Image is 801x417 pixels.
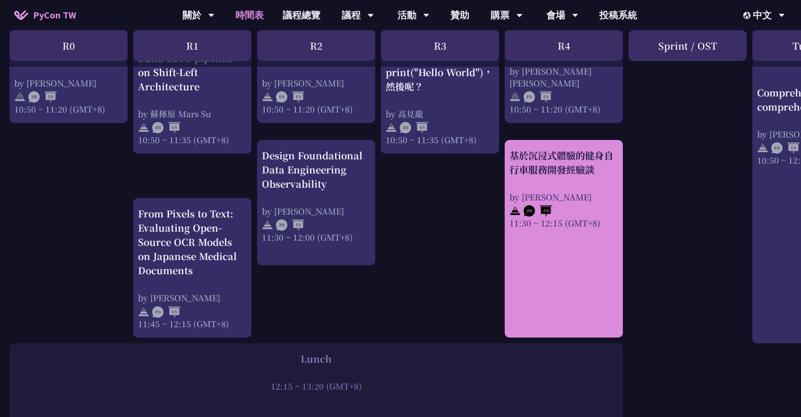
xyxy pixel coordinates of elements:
[133,30,251,61] div: R1
[509,148,618,177] div: 基於沉浸式體驗的健身自行車服務開發經驗談
[505,30,623,61] div: R4
[262,103,370,115] div: 10:50 ~ 11:20 (GMT+8)
[152,122,181,134] img: ZHEN.371966e.svg
[9,30,128,61] div: R0
[5,3,86,27] a: PyCon TW
[14,91,26,103] img: svg+xml;base64,PHN2ZyB4bWxucz0iaHR0cDovL3d3dy53My5vcmcvMjAwMC9zdmciIHdpZHRoPSIyNCIgaGVpZ2h0PSIyNC...
[262,91,273,103] img: svg+xml;base64,PHN2ZyB4bWxucz0iaHR0cDovL3d3dy53My5vcmcvMjAwMC9zdmciIHdpZHRoPSIyNCIgaGVpZ2h0PSIyNC...
[138,108,247,120] div: by 蘇揮原 Mars Su
[14,352,618,366] div: Lunch
[138,122,149,134] img: svg+xml;base64,PHN2ZyB4bWxucz0iaHR0cDovL3d3dy53My5vcmcvMjAwMC9zdmciIHdpZHRoPSIyNCIgaGVpZ2h0PSIyNC...
[386,108,494,120] div: by 高見龍
[257,30,375,61] div: R2
[14,380,618,392] div: 12:15 ~ 13:20 (GMT+8)
[771,142,800,154] img: ENEN.5a408d1.svg
[14,10,28,20] img: Home icon of PyCon TW 2025
[28,91,57,103] img: ZHZH.38617ef.svg
[386,122,397,134] img: svg+xml;base64,PHN2ZyB4bWxucz0iaHR0cDovL3d3dy53My5vcmcvMjAwMC9zdmciIHdpZHRoPSIyNCIgaGVpZ2h0PSIyNC...
[400,122,428,134] img: ZHEN.371966e.svg
[386,134,494,146] div: 10:50 ~ 11:35 (GMT+8)
[14,77,123,89] div: by [PERSON_NAME]
[14,103,123,115] div: 10:50 ~ 11:20 (GMT+8)
[743,12,753,19] img: Locale Icon
[509,65,618,89] div: by [PERSON_NAME] [PERSON_NAME]
[509,205,521,217] img: svg+xml;base64,PHN2ZyB4bWxucz0iaHR0cDovL3d3dy53My5vcmcvMjAwMC9zdmciIHdpZHRoPSIyNCIgaGVpZ2h0PSIyNC...
[386,65,494,94] div: print("Hello World")，然後呢？
[138,207,247,278] div: From Pixels to Text: Evaluating Open-Source OCR Models on Japanese Medical Documents
[509,191,618,203] div: by [PERSON_NAME]
[381,30,499,61] div: R3
[509,91,521,103] img: svg+xml;base64,PHN2ZyB4bWxucz0iaHR0cDovL3d3dy53My5vcmcvMjAwMC9zdmciIHdpZHRoPSIyNCIgaGVpZ2h0PSIyNC...
[262,77,370,89] div: by [PERSON_NAME]
[757,142,768,154] img: svg+xml;base64,PHN2ZyB4bWxucz0iaHR0cDovL3d3dy53My5vcmcvMjAwMC9zdmciIHdpZHRoPSIyNCIgaGVpZ2h0PSIyNC...
[509,217,618,229] div: 11:30 ~ 12:15 (GMT+8)
[262,148,370,257] a: Design Foundational Data Engineering Observability by [PERSON_NAME] 11:30 ~ 12:00 (GMT+8)
[138,318,247,330] div: 11:45 ~ 12:15 (GMT+8)
[138,306,149,318] img: svg+xml;base64,PHN2ZyB4bWxucz0iaHR0cDovL3d3dy53My5vcmcvMjAwMC9zdmciIHdpZHRoPSIyNCIgaGVpZ2h0PSIyNC...
[276,219,304,231] img: ZHEN.371966e.svg
[138,207,247,330] a: From Pixels to Text: Evaluating Open-Source OCR Models on Japanese Medical Documents by [PERSON_N...
[524,91,552,103] img: ENEN.5a408d1.svg
[138,292,247,304] div: by [PERSON_NAME]
[509,148,618,330] a: 基於沉浸式體驗的健身自行車服務開發經驗談 by [PERSON_NAME] 11:30 ~ 12:15 (GMT+8)
[262,231,370,243] div: 11:30 ~ 12:00 (GMT+8)
[262,219,273,231] img: svg+xml;base64,PHN2ZyB4bWxucz0iaHR0cDovL3d3dy53My5vcmcvMjAwMC9zdmciIHdpZHRoPSIyNCIgaGVpZ2h0PSIyNC...
[276,91,304,103] img: ENEN.5a408d1.svg
[33,8,76,22] span: PyCon TW
[262,205,370,217] div: by [PERSON_NAME]
[629,30,747,61] div: Sprint / OST
[262,148,370,191] div: Design Foundational Data Engineering Observability
[152,306,181,318] img: ENEN.5a408d1.svg
[138,134,247,146] div: 10:50 ~ 11:35 (GMT+8)
[509,103,618,115] div: 10:50 ~ 11:20 (GMT+8)
[524,205,552,217] img: ZHZH.38617ef.svg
